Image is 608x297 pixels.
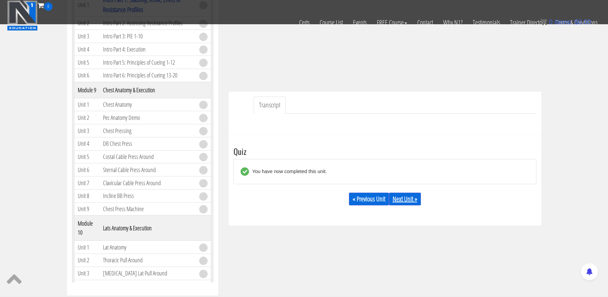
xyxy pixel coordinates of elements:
a: Transcript [254,97,286,114]
img: icon11.png [540,19,547,25]
th: Chest Anatomy & Execution [100,82,196,98]
td: Chest Pressing [100,124,196,137]
td: [MEDICAL_DATA] Lat Pull Around [100,267,196,280]
a: Testimonials [468,11,505,34]
td: Lat Anatomy [100,241,196,254]
a: 0 items: $0.00 [540,18,591,26]
a: Next Unit » [389,193,421,205]
span: 0 [44,2,52,11]
td: Costal Cable Press Around [100,150,196,163]
td: Intro Part 5: Principles of Cueing 1-12 [100,56,196,69]
bdi: 0.00 [574,18,591,26]
td: Unit 8 [74,189,100,202]
h3: Quiz [234,147,536,156]
th: Module 9 [74,82,100,98]
td: DB Chest Press [100,137,196,150]
td: Pec Anatomy Demo [100,111,196,124]
a: Events [348,11,372,34]
td: Unit 6 [74,69,100,82]
a: Course List [315,11,348,34]
a: 0 [38,1,52,10]
a: Terms & Conditions [551,11,603,34]
td: Incline BB Press [100,189,196,202]
td: Unit 5 [74,150,100,163]
td: Intro Part 6: Principles of Cueing 13-20 [100,69,196,82]
th: Lats Anatomy & Execution [100,216,196,241]
td: Unit 4 [74,43,100,56]
span: $ [574,18,578,26]
a: Why N1? [438,11,468,34]
a: Certs [294,11,315,34]
a: Contact [412,11,438,34]
td: Unit 2 [74,254,100,267]
td: Unit 4 [74,280,100,293]
td: Clavicular Cable Press Around [100,176,196,190]
td: Unit 4 [74,137,100,150]
td: Iliac Lat Pull Around [100,280,196,293]
td: Chest Anatomy [100,98,196,111]
img: n1-education [7,0,38,31]
td: Unit 5 [74,56,100,69]
td: Unit 2 [74,111,100,124]
td: Unit 3 [74,124,100,137]
td: Unit 7 [74,176,100,190]
span: items: [555,18,572,26]
td: Thoracic Pull Around [100,254,196,267]
td: Sternal Cable Press Around [100,163,196,176]
a: FREE Course [372,11,412,34]
td: Intro Part 3: PIE 1-10 [100,30,196,43]
div: You have now completed this unit. [249,167,327,176]
span: 0 [549,18,552,26]
th: Module 10 [74,216,100,241]
td: Unit 1 [74,241,100,254]
td: Unit 1 [74,98,100,111]
td: Unit 3 [74,30,100,43]
a: Trainer Directory [505,11,551,34]
td: Unit 3 [74,267,100,280]
td: Unit 6 [74,163,100,176]
a: « Previous Unit [349,193,389,205]
td: Chest Press Machine [100,202,196,216]
td: Unit 9 [74,202,100,216]
td: Intro Part 4: Execution [100,43,196,56]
